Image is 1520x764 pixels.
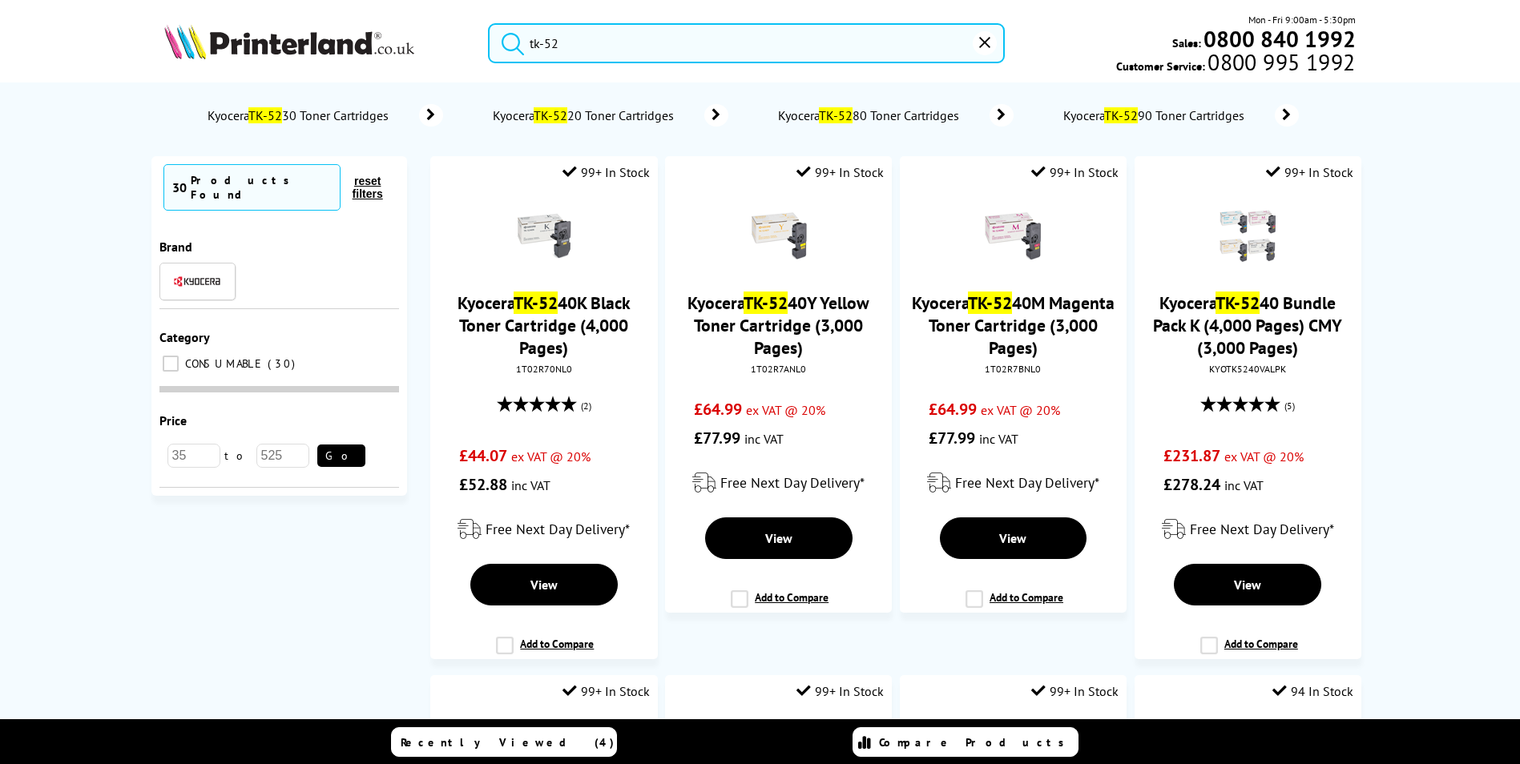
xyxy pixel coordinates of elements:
div: KYOTK5240VALPK [1147,363,1349,375]
span: £278.24 [1163,474,1220,495]
mark: TK-52 [514,292,558,314]
span: £64.99 [694,399,742,420]
input: 35 [167,444,220,468]
span: ex VAT @ 20% [1224,448,1304,464]
div: 1T02R7BNL0 [912,363,1115,375]
div: modal_delivery [908,460,1119,505]
label: Add to Compare [731,590,829,621]
a: Recently Viewed (4) [391,727,617,757]
span: ex VAT @ 20% [981,402,1060,418]
span: Mon - Fri 9:00am - 5:30pm [1248,12,1356,27]
mark: TK-52 [744,292,788,314]
a: KyoceraTK-5240Y Yellow Toner Cartridge (3,000 Pages) [687,292,869,359]
span: to [220,448,256,463]
span: View [999,530,1026,546]
a: View [470,564,618,605]
a: View [1174,564,1321,605]
button: reset filters [341,174,395,201]
img: Kyocera-1T02R70NL0-Small2.gif [516,208,572,264]
a: KyoceraTK-5290 Toner Cartridges [1062,104,1299,127]
label: Add to Compare [1200,637,1298,667]
a: KyoceraTK-5240M Magenta Toner Cartridge (3,000 Pages) [912,292,1115,359]
span: Kyocera 80 Toner Cartridges [776,107,966,123]
span: ex VAT @ 20% [746,402,825,418]
span: inc VAT [1224,477,1264,493]
span: 30 [172,179,187,195]
div: 99+ In Stock [1031,164,1119,180]
span: Kyocera 20 Toner Cartridges [491,107,680,123]
div: Products Found [191,173,332,202]
div: modal_delivery [673,460,884,505]
a: Compare Products [853,727,1079,757]
span: (2) [581,391,591,421]
a: 0800 840 1992 [1201,31,1356,46]
img: Kyocera [173,275,221,288]
span: Free Next Day Delivery* [1190,520,1334,538]
span: Brand [159,239,192,255]
span: £52.88 [459,474,507,495]
b: 0800 840 1992 [1204,24,1356,54]
span: (5) [1284,391,1295,421]
div: 99+ In Stock [1031,683,1119,699]
div: 99+ In Stock [1266,164,1353,180]
span: ex VAT @ 20% [511,448,591,464]
span: CONSUMABLE [181,356,266,371]
div: 1T02R70NL0 [442,363,645,375]
span: £231.87 [1163,445,1220,466]
a: Printerland Logo [164,24,468,62]
span: Free Next Day Delivery* [720,473,865,492]
span: £77.99 [694,428,740,448]
span: 0800 995 1992 [1205,54,1355,70]
a: KyoceraTK-5230 Toner Cartridges [206,104,443,127]
div: 1T02R7ANL0 [677,363,880,375]
a: KyoceraTK-5280 Toner Cartridges [776,104,1014,127]
mark: TK-52 [1216,292,1260,314]
a: KyoceraTK-5220 Toner Cartridges [491,104,728,127]
span: Compare Products [879,735,1073,750]
span: Sales: [1172,35,1201,50]
span: £64.99 [929,399,977,420]
span: Free Next Day Delivery* [955,473,1099,492]
label: Add to Compare [496,637,594,667]
label: Add to Compare [966,590,1063,621]
mark: TK-52 [248,107,282,123]
div: 94 In Stock [1272,683,1353,699]
span: View [765,530,792,546]
mark: TK-52 [968,292,1012,314]
a: View [940,517,1087,559]
span: Recently Viewed (4) [401,735,615,750]
img: Printerland Logo [164,24,414,59]
div: 99+ In Stock [562,164,650,180]
span: Category [159,329,210,345]
span: £44.07 [459,445,507,466]
div: 99+ In Stock [562,683,650,699]
span: Price [159,412,187,428]
span: Kyocera 90 Toner Cartridges [1062,107,1251,123]
div: modal_delivery [438,507,649,552]
span: inc VAT [979,431,1018,447]
mark: TK-52 [534,107,567,123]
span: £77.99 [929,428,975,448]
mark: TK-52 [819,107,853,123]
mark: TK-52 [1104,107,1138,123]
div: 99+ In Stock [796,683,884,699]
img: Kyocera-1T02R7BNL0-Small.gif [985,208,1041,264]
span: Customer Service: [1116,54,1355,74]
img: Kyocera-1T02R7ANL0-Small.gif [751,208,807,264]
input: Search product or brand [488,23,1005,63]
span: View [1234,577,1261,593]
span: View [530,577,558,593]
input: 525 [256,444,309,468]
span: 30 [268,356,299,371]
button: Go [317,444,365,467]
input: CONSUMABLE 30 [163,356,179,372]
span: Free Next Day Delivery* [486,520,630,538]
span: inc VAT [744,431,784,447]
a: KyoceraTK-5240 Bundle Pack K (4,000 Pages) CMY (3,000 Pages) [1153,292,1342,359]
div: modal_delivery [1143,507,1353,552]
span: inc VAT [511,477,550,493]
span: Kyocera 30 Toner Cartridges [206,107,395,123]
div: 99+ In Stock [796,164,884,180]
a: KyoceraTK-5240K Black Toner Cartridge (4,000 Pages) [458,292,631,359]
img: Kyocera-KYOTK5240VALPK-Small.gif [1220,208,1276,264]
